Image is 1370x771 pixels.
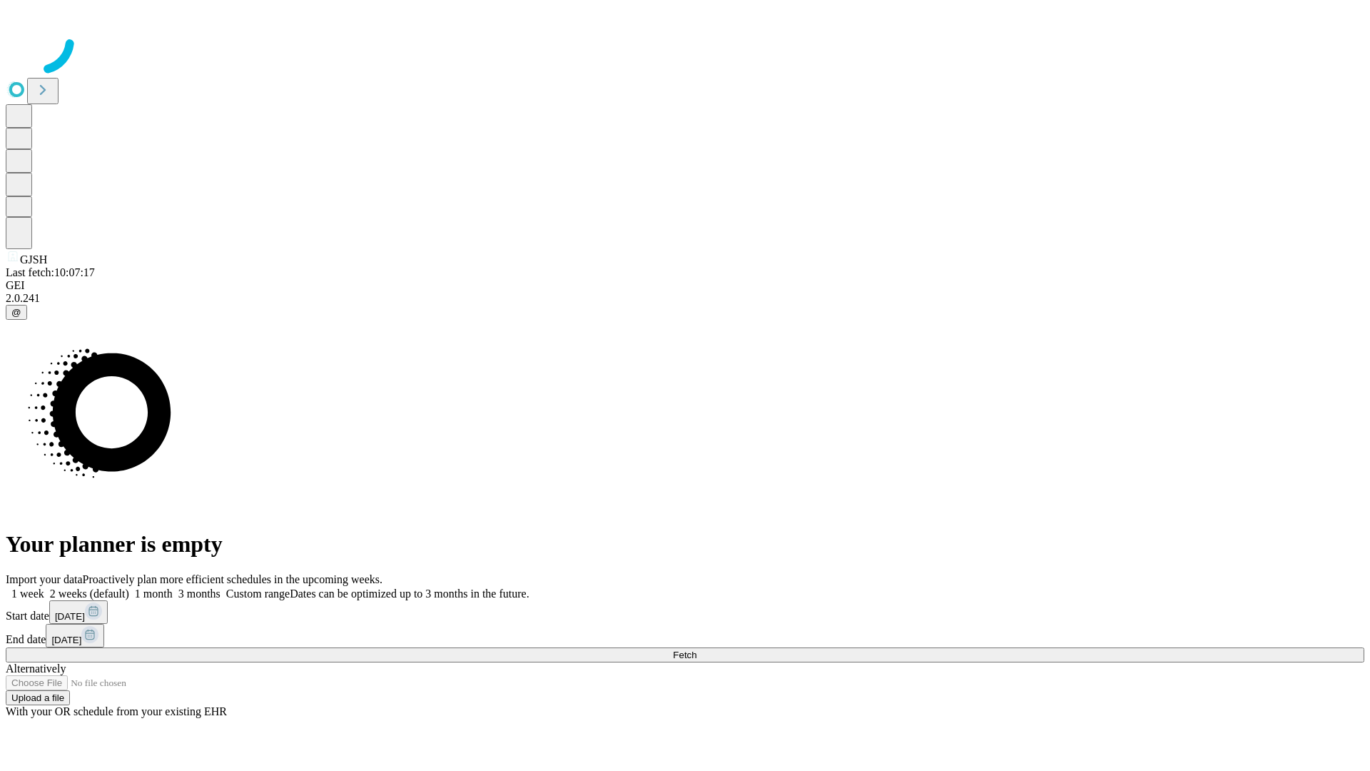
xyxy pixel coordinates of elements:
[11,307,21,318] span: @
[178,588,220,600] span: 3 months
[6,531,1364,558] h1: Your planner is empty
[6,573,83,585] span: Import your data
[6,690,70,705] button: Upload a file
[50,588,129,600] span: 2 weeks (default)
[51,635,81,645] span: [DATE]
[6,292,1364,305] div: 2.0.241
[6,600,1364,624] div: Start date
[6,279,1364,292] div: GEI
[6,662,66,675] span: Alternatively
[6,266,95,278] span: Last fetch: 10:07:17
[6,647,1364,662] button: Fetch
[20,253,47,266] span: GJSH
[46,624,104,647] button: [DATE]
[6,624,1364,647] div: End date
[226,588,290,600] span: Custom range
[83,573,382,585] span: Proactively plan more efficient schedules in the upcoming weeks.
[11,588,44,600] span: 1 week
[135,588,173,600] span: 1 month
[673,650,696,660] span: Fetch
[6,305,27,320] button: @
[55,611,85,622] span: [DATE]
[49,600,108,624] button: [DATE]
[290,588,529,600] span: Dates can be optimized up to 3 months in the future.
[6,705,227,717] span: With your OR schedule from your existing EHR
